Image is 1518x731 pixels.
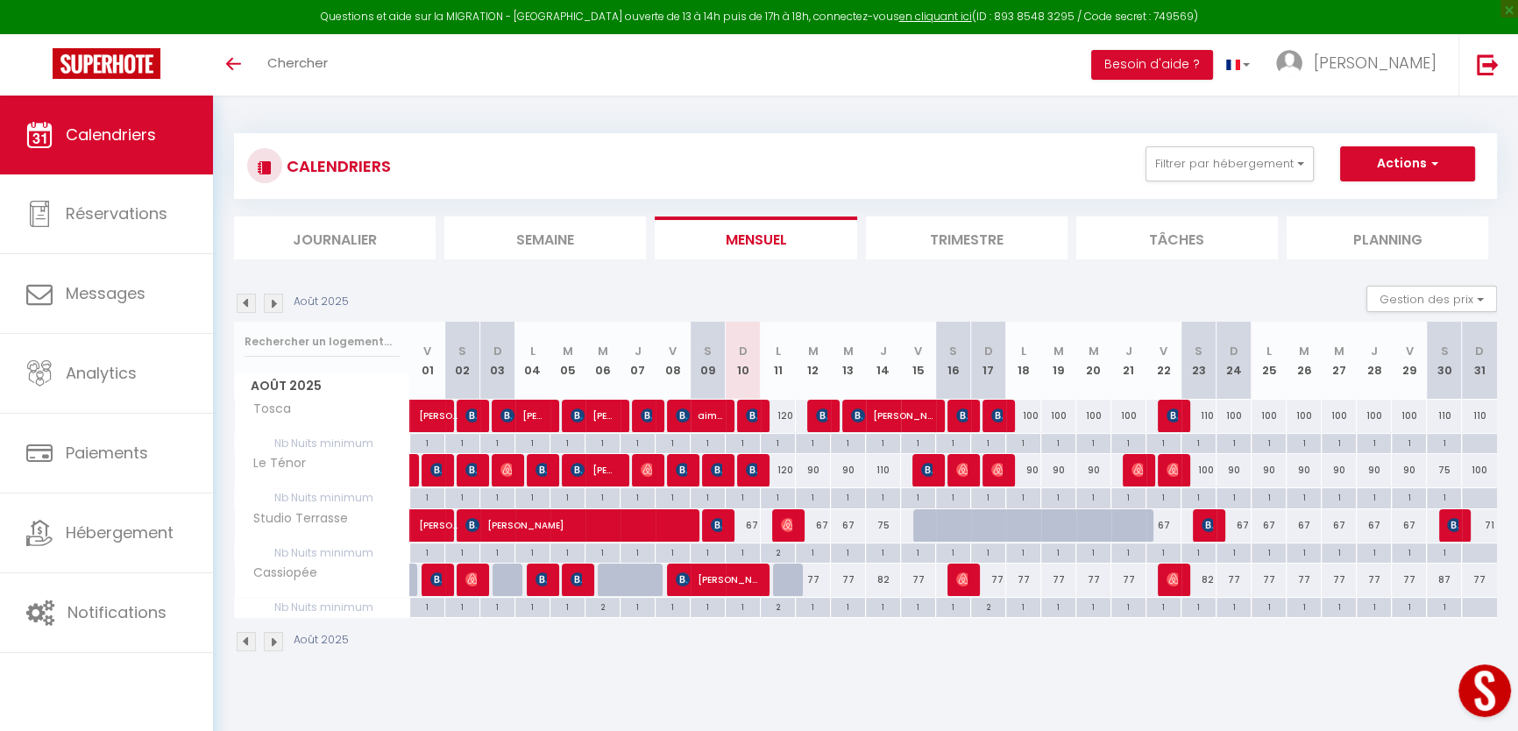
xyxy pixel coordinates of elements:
[921,453,933,486] span: [PERSON_NAME]
[1217,322,1252,400] th: 24
[621,598,655,614] div: 1
[1181,322,1217,400] th: 23
[796,543,830,560] div: 1
[1299,343,1309,359] abbr: M
[866,216,1068,259] li: Trimestre
[691,543,725,560] div: 1
[796,322,831,400] th: 12
[238,564,322,583] span: Cassiopée
[641,399,652,432] span: [PERSON_NAME]
[971,488,1005,505] div: 1
[1357,488,1391,505] div: 1
[1287,322,1322,400] th: 26
[550,543,585,560] div: 1
[1322,454,1357,486] div: 90
[1041,564,1076,596] div: 77
[465,563,477,596] span: [PERSON_NAME]
[1322,488,1356,505] div: 1
[550,434,585,451] div: 1
[571,399,617,432] span: [PERSON_NAME]
[1041,434,1075,451] div: 1
[585,543,620,560] div: 1
[493,343,502,359] abbr: D
[445,488,479,505] div: 1
[1006,488,1040,505] div: 1
[621,543,655,560] div: 1
[1167,399,1178,432] span: [PERSON_NAME]
[1006,564,1041,596] div: 77
[410,400,445,433] a: [PERSON_NAME]
[1089,343,1099,359] abbr: M
[445,434,479,451] div: 1
[571,453,617,486] span: [PERSON_NAME]
[1392,322,1427,400] th: 29
[1076,564,1111,596] div: 77
[971,564,1006,596] div: 77
[1131,453,1143,486] span: [PERSON_NAME]
[704,343,712,359] abbr: S
[1181,488,1216,505] div: 1
[465,453,477,486] span: [PERSON_NAME]
[831,434,865,451] div: 1
[936,543,970,560] div: 1
[1111,400,1146,432] div: 100
[936,322,971,400] th: 16
[746,453,757,486] span: [DEMOGRAPHIC_DATA][PERSON_NAME]
[746,399,757,432] span: joke cortens
[1477,53,1499,75] img: logout
[1427,434,1461,451] div: 1
[1287,564,1322,596] div: 77
[691,488,725,505] div: 1
[1252,322,1287,400] th: 25
[1392,454,1427,486] div: 90
[866,488,900,505] div: 1
[1334,343,1344,359] abbr: M
[563,343,573,359] abbr: M
[515,598,550,614] div: 1
[1252,543,1286,560] div: 1
[1314,52,1436,74] span: [PERSON_NAME]
[901,322,936,400] th: 15
[1371,343,1378,359] abbr: J
[235,488,409,507] span: Nb Nuits minimum
[550,598,585,614] div: 1
[761,543,795,560] div: 2
[866,454,901,486] div: 110
[1357,322,1392,400] th: 28
[1160,343,1167,359] abbr: V
[831,564,866,596] div: 77
[1041,454,1076,486] div: 90
[1111,434,1146,451] div: 1
[796,509,831,542] div: 67
[480,488,514,505] div: 1
[808,343,819,359] abbr: M
[66,522,174,543] span: Hébergement
[585,488,620,505] div: 1
[235,373,409,399] span: Août 2025
[410,543,444,560] div: 1
[1475,343,1484,359] abbr: D
[796,454,831,486] div: 90
[419,500,459,533] span: [PERSON_NAME]
[901,488,935,505] div: 1
[1462,509,1497,542] div: 71
[1053,343,1064,359] abbr: M
[1322,509,1357,542] div: 67
[816,399,827,432] span: [PERSON_NAME]
[1462,400,1497,432] div: 110
[410,454,419,487] a: [PERSON_NAME]
[410,598,444,614] div: 1
[238,509,352,529] span: Studio Terrasse
[515,488,550,505] div: 1
[1322,322,1357,400] th: 27
[1357,400,1392,432] div: 100
[781,508,792,542] span: [PERSON_NAME]
[1322,434,1356,451] div: 1
[550,322,585,400] th: 05
[1392,488,1426,505] div: 1
[796,564,831,596] div: 77
[1357,564,1392,596] div: 77
[971,434,1005,451] div: 1
[621,322,656,400] th: 07
[66,124,156,145] span: Calendriers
